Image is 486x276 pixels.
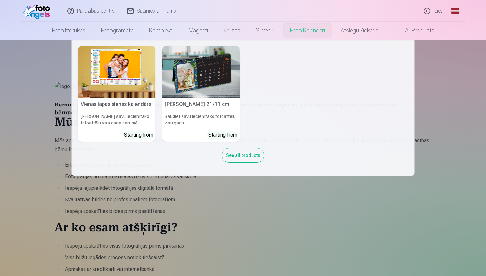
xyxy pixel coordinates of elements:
a: See all products [222,152,264,158]
div: Starting from [208,131,237,139]
img: Vienas lapas sienas kalendārs [78,46,156,98]
a: Vienas lapas sienas kalendārsVienas lapas sienas kalendārs[PERSON_NAME] savu iecienītāko fotoattē... [78,46,156,142]
a: Galda kalendārs 21x11 cm[PERSON_NAME] 21x11 cmBaudiet savu iecienītāko fotoattēlu visu gaduStarti... [162,46,240,142]
a: Krūzes [216,22,248,40]
div: See all products [222,148,264,163]
a: Komplekti [141,22,181,40]
a: Magnēti [181,22,216,40]
a: Foto izdrukas [44,22,93,40]
a: All products [387,22,442,40]
h6: [PERSON_NAME] savu iecienītāko fotoattēlu visa gada garumā [78,111,156,129]
img: /fa1 [23,3,53,19]
a: Atslēgu piekariņi [333,22,387,40]
div: Starting from [124,131,153,139]
a: Foto kalendāri [282,22,333,40]
h5: Vienas lapas sienas kalendārs [78,98,156,111]
h6: Baudiet savu iecienītāko fotoattēlu visu gadu [162,111,240,129]
a: Suvenīri [248,22,282,40]
a: Fotogrāmata [93,22,141,40]
img: Galda kalendārs 21x11 cm [162,46,240,98]
h5: [PERSON_NAME] 21x11 cm [162,98,240,111]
